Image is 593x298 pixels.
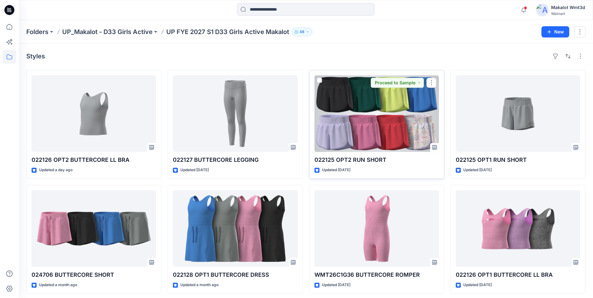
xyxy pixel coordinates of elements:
[32,271,156,279] p: 024706 BUTTERCORE SHORT
[292,27,312,36] button: 48
[314,271,439,279] p: WMT26C1G36 BUTTERCORE ROMPER
[32,156,156,164] p: 022126 OPT2 BUTTERCORE LL BRA
[32,190,156,267] a: 024706 BUTTERCORE SHORT
[456,271,580,279] p: 022126 OPT1 BUTTERCORE LL BRA
[456,75,580,152] a: 022125 OPT1 RUN SHORT
[551,11,585,16] div: Walmart
[322,282,350,288] p: Updated [DATE]
[463,167,492,173] p: Updated [DATE]
[314,190,439,267] a: WMT26C1G36 BUTTERCORE ROMPER
[26,52,45,60] h4: Styles
[166,27,289,36] p: UP FYE 2027 S1 D33 Girls Active Makalot
[32,75,156,152] a: 022126 OPT2 BUTTERCORE LL BRA
[26,27,48,36] a: Folders
[299,28,304,35] p: 48
[180,167,209,173] p: Updated [DATE]
[173,156,297,164] p: 022127 BUTTERCORE LEGGING
[536,4,549,16] img: avatar
[180,282,219,288] p: Updated a month ago
[456,190,580,267] a: 022126 OPT1 BUTTERCORE LL BRA
[541,26,569,37] button: New
[173,271,297,279] p: 022128 OPT1 BUTTERCORE DRESS
[173,190,297,267] a: 022128 OPT1 BUTTERCORE DRESS
[322,167,350,173] p: Updated [DATE]
[551,4,585,11] div: Makalot Wmt3d
[173,75,297,152] a: 022127 BUTTERCORE LEGGING
[62,27,153,36] a: UP_Makalot - D33 Girls Active
[39,167,73,173] p: Updated a day ago
[314,75,439,152] a: 022125 OPT2 RUN SHORT
[456,156,580,164] p: 022125 OPT1 RUN SHORT
[39,282,77,288] p: Updated a month ago
[314,156,439,164] p: 022125 OPT2 RUN SHORT
[463,282,492,288] p: Updated [DATE]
